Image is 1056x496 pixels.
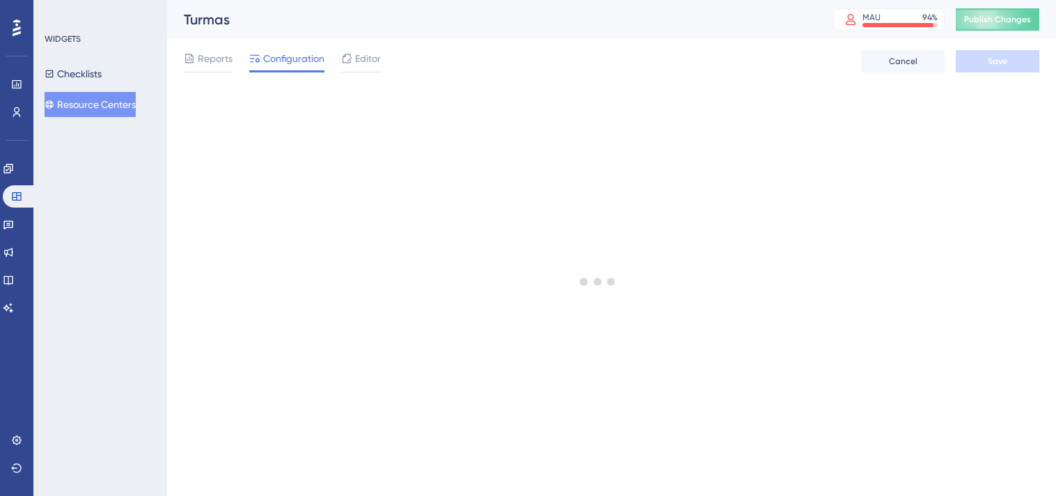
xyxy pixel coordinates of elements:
[45,92,136,117] button: Resource Centers
[998,441,1039,483] iframe: UserGuiding AI Assistant Launcher
[956,50,1039,72] button: Save
[889,56,917,67] span: Cancel
[988,56,1007,67] span: Save
[263,50,324,67] span: Configuration
[964,14,1031,25] span: Publish Changes
[184,10,798,29] div: Turmas
[862,12,881,23] div: MAU
[198,50,233,67] span: Reports
[861,50,945,72] button: Cancel
[956,8,1039,31] button: Publish Changes
[45,33,81,45] div: WIDGETS
[45,61,102,86] button: Checklists
[355,50,381,67] span: Editor
[922,12,938,23] div: 94 %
